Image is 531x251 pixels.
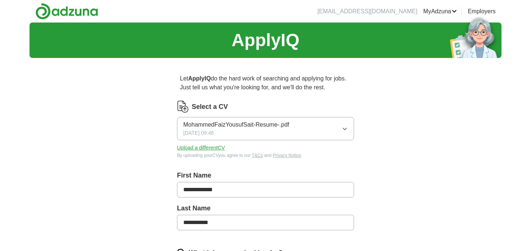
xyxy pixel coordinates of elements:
a: T&Cs [252,153,263,158]
button: MohammedFaizYousufSait-Resume-.pdf[DATE] 09:46 [177,117,354,140]
label: Last Name [177,203,354,213]
button: Upload a differentCV [177,144,225,152]
strong: ApplyIQ [188,75,211,82]
label: First Name [177,171,354,180]
span: MohammedFaizYousufSait-Resume-.pdf [183,120,289,129]
p: Let do the hard work of searching and applying for jobs. Just tell us what you're looking for, an... [177,71,354,95]
h1: ApplyIQ [232,27,299,54]
a: Privacy Notice [273,153,301,158]
li: [EMAIL_ADDRESS][DOMAIN_NAME] [317,7,417,16]
img: CV Icon [177,101,189,113]
span: [DATE] 09:46 [183,129,214,137]
a: MyAdzuna [423,7,457,16]
img: Adzuna logo [35,3,98,20]
a: Employers [468,7,496,16]
label: Select a CV [192,102,228,112]
div: By uploading your CV you agree to our and . [177,152,354,159]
